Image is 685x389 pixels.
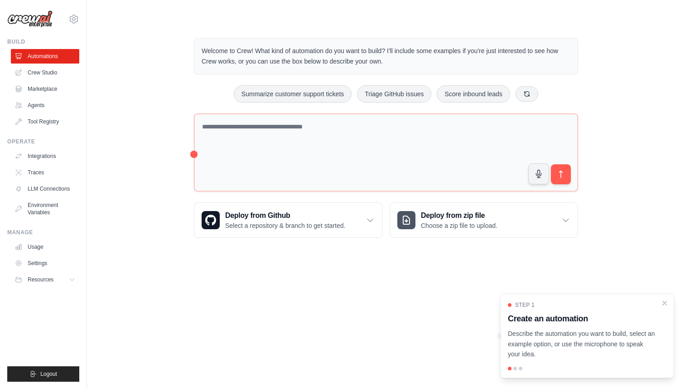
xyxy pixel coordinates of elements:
div: Operate [7,138,79,145]
a: Usage [11,240,79,254]
button: Logout [7,366,79,382]
p: Select a repository & branch to get started. [225,221,345,230]
button: Close walkthrough [661,300,668,307]
a: Tool Registry [11,114,79,129]
span: Resources [28,276,53,283]
button: Triage GitHub issues [357,85,431,103]
a: Traces [11,165,79,180]
h3: Create an automation [508,312,656,325]
button: Score inbound leads [437,85,510,103]
div: Manage [7,229,79,236]
span: Step 1 [515,301,535,309]
a: Automations [11,49,79,64]
div: Build [7,38,79,45]
h3: Deploy from Github [225,210,345,221]
a: Integrations [11,149,79,163]
span: Logout [40,370,57,378]
img: Logo [7,10,53,28]
a: Crew Studio [11,65,79,80]
p: Choose a zip file to upload. [421,221,497,230]
h3: Deploy from zip file [421,210,497,221]
a: Settings [11,256,79,271]
a: Environment Variables [11,198,79,220]
button: Summarize customer support tickets [234,85,352,103]
a: Agents [11,98,79,113]
iframe: Chat Widget [640,345,685,389]
p: Describe the automation you want to build, select an example option, or use the microphone to spe... [508,329,656,359]
a: Marketplace [11,82,79,96]
p: Welcome to Crew! What kind of automation do you want to build? I'll include some examples if you'... [202,46,570,67]
button: Resources [11,272,79,287]
a: LLM Connections [11,182,79,196]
